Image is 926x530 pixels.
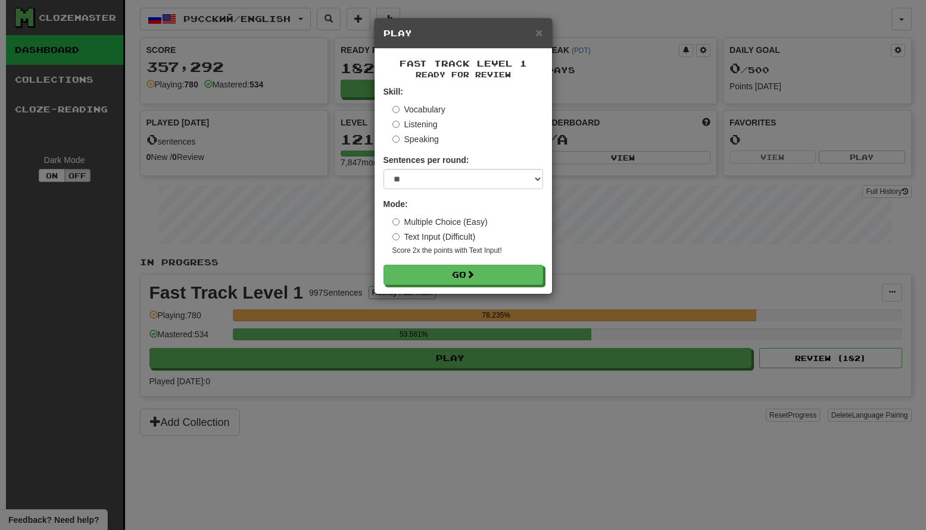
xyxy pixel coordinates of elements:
[392,133,439,145] label: Speaking
[400,58,527,68] span: Fast Track Level 1
[392,121,400,128] input: Listening
[535,26,542,39] span: ×
[392,104,445,115] label: Vocabulary
[392,106,400,113] input: Vocabulary
[392,231,476,243] label: Text Input (Difficult)
[384,27,543,39] h5: Play
[535,26,542,39] button: Close
[392,216,488,228] label: Multiple Choice (Easy)
[384,70,543,80] small: Ready for Review
[384,199,408,209] strong: Mode:
[384,154,469,166] label: Sentences per round:
[392,118,438,130] label: Listening
[392,136,400,143] input: Speaking
[384,87,403,96] strong: Skill:
[392,233,400,240] input: Text Input (Difficult)
[392,246,543,256] small: Score 2x the points with Text Input !
[384,265,543,285] button: Go
[392,218,400,225] input: Multiple Choice (Easy)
